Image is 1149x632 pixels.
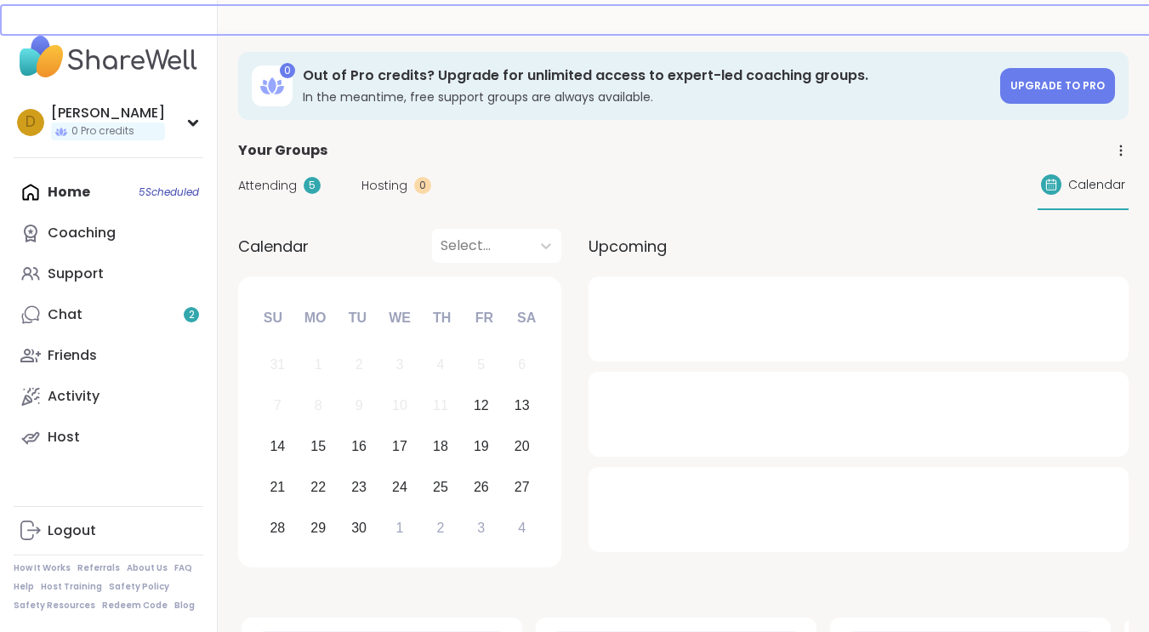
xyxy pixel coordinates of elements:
img: ShareWell Nav Logo [14,27,203,87]
span: Hosting [361,177,407,195]
div: 7 [274,394,282,417]
div: 10 [392,394,407,417]
span: 0 Pro credits [71,124,134,139]
div: Choose Friday, September 26th, 2025 [463,469,499,505]
div: 3 [396,353,404,376]
div: 23 [351,475,367,498]
div: Choose Wednesday, September 24th, 2025 [382,469,418,505]
div: Su [254,299,292,337]
span: Your Groups [238,140,327,161]
div: Not available Tuesday, September 9th, 2025 [341,388,378,424]
div: Choose Thursday, October 2nd, 2025 [423,510,459,546]
span: Upgrade to Pro [1010,78,1105,93]
div: Logout [48,521,96,540]
div: Choose Sunday, September 21st, 2025 [259,469,296,505]
h3: In the meantime, free support groups are always available. [303,88,990,105]
span: Attending [238,177,297,195]
div: 25 [433,475,448,498]
a: Blog [174,600,195,612]
div: Choose Tuesday, September 16th, 2025 [341,429,378,465]
div: Not available Saturday, September 6th, 2025 [503,347,540,384]
a: Redeem Code [102,600,168,612]
div: Choose Thursday, September 25th, 2025 [423,469,459,505]
div: 27 [515,475,530,498]
h3: Out of Pro credits? Upgrade for unlimited access to expert-led coaching groups. [303,66,990,85]
div: 29 [310,516,326,539]
div: Choose Wednesday, September 17th, 2025 [382,429,418,465]
div: Sa [508,299,545,337]
div: Choose Saturday, September 27th, 2025 [503,469,540,505]
div: 3 [477,516,485,539]
div: Not available Sunday, August 31st, 2025 [259,347,296,384]
div: Host [48,428,80,447]
a: Support [14,253,203,294]
div: Choose Saturday, October 4th, 2025 [503,510,540,546]
div: Choose Saturday, September 13th, 2025 [503,388,540,424]
div: month 2025-09 [257,344,542,548]
div: 18 [433,435,448,458]
div: Support [48,265,104,283]
div: 1 [396,516,404,539]
div: Not available Tuesday, September 2nd, 2025 [341,347,378,384]
div: 17 [392,435,407,458]
div: 28 [270,516,285,539]
div: Not available Thursday, September 11th, 2025 [423,388,459,424]
div: 22 [310,475,326,498]
div: Chat [48,305,82,324]
a: Coaching [14,213,203,253]
a: Friends [14,335,203,376]
span: D [26,111,36,134]
span: Calendar [238,235,309,258]
div: 0 [414,177,431,194]
div: Not available Wednesday, September 10th, 2025 [382,388,418,424]
div: Coaching [48,224,116,242]
span: 2 [189,308,195,322]
div: Choose Monday, September 15th, 2025 [300,429,337,465]
div: Activity [48,387,100,406]
div: Choose Tuesday, September 23rd, 2025 [341,469,378,505]
div: 13 [515,394,530,417]
div: 30 [351,516,367,539]
div: Choose Monday, September 29th, 2025 [300,510,337,546]
div: Choose Wednesday, October 1st, 2025 [382,510,418,546]
div: Not available Friday, September 5th, 2025 [463,347,499,384]
div: 4 [518,516,526,539]
div: 5 [304,177,321,194]
a: How It Works [14,562,71,574]
div: 9 [356,394,363,417]
div: Not available Monday, September 1st, 2025 [300,347,337,384]
div: 5 [477,353,485,376]
div: Not available Thursday, September 4th, 2025 [423,347,459,384]
a: Safety Policy [109,581,169,593]
div: We [381,299,418,337]
div: Choose Sunday, September 14th, 2025 [259,429,296,465]
div: [PERSON_NAME] [51,104,165,122]
div: 12 [474,394,489,417]
div: 26 [474,475,489,498]
div: Friends [48,346,97,365]
div: Mo [296,299,333,337]
div: 0 [280,63,295,78]
div: Choose Tuesday, September 30th, 2025 [341,510,378,546]
div: 6 [518,353,526,376]
div: Th [424,299,461,337]
div: 31 [270,353,285,376]
div: 21 [270,475,285,498]
a: FAQ [174,562,192,574]
div: 14 [270,435,285,458]
div: 11 [433,394,448,417]
div: 4 [436,353,444,376]
div: Choose Saturday, September 20th, 2025 [503,429,540,465]
a: About Us [127,562,168,574]
div: 8 [315,394,322,417]
a: Help [14,581,34,593]
div: 15 [310,435,326,458]
div: Choose Friday, September 12th, 2025 [463,388,499,424]
div: 19 [474,435,489,458]
div: 2 [356,353,363,376]
div: 1 [315,353,322,376]
div: 24 [392,475,407,498]
a: Host [14,417,203,458]
div: 2 [436,516,444,539]
a: Chat2 [14,294,203,335]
